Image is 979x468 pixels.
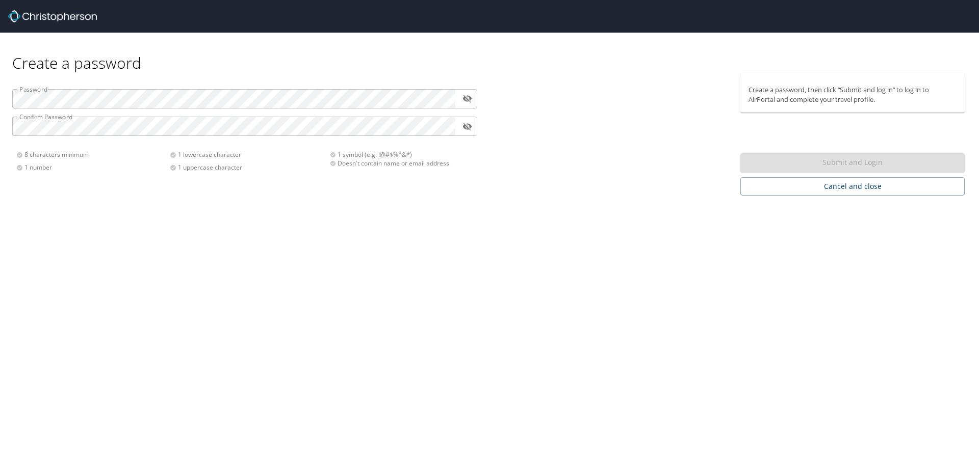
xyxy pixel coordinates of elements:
[740,177,965,196] button: Cancel and close
[749,85,957,104] p: Create a password, then click “Submit and log in” to log in to AirPortal and complete your travel...
[12,33,967,73] div: Create a password
[459,119,475,134] button: toggle password visibility
[16,150,170,159] div: 8 characters minimum
[170,150,323,159] div: 1 lowercase character
[170,163,323,172] div: 1 uppercase character
[330,150,471,159] div: 1 symbol (e.g. !@#$%^&*)
[749,180,957,193] span: Cancel and close
[330,159,471,168] div: Doesn't contain name or email address
[8,10,97,22] img: Christopherson_logo_rev.png
[16,163,170,172] div: 1 number
[459,91,475,106] button: toggle password visibility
